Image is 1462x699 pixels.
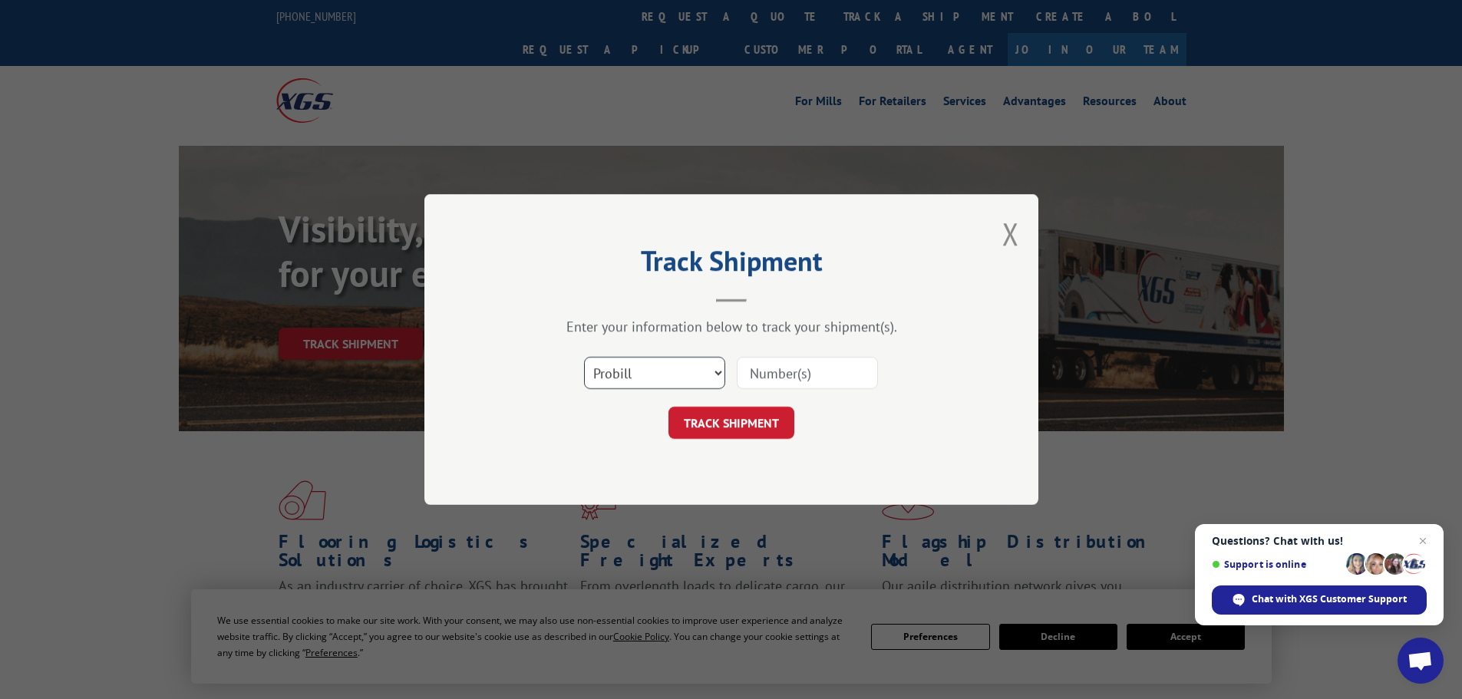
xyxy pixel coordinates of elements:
[1212,559,1341,570] span: Support is online
[1002,213,1019,254] button: Close modal
[737,357,878,389] input: Number(s)
[668,407,794,439] button: TRACK SHIPMENT
[1212,585,1427,615] div: Chat with XGS Customer Support
[501,318,962,335] div: Enter your information below to track your shipment(s).
[1212,535,1427,547] span: Questions? Chat with us!
[1252,592,1407,606] span: Chat with XGS Customer Support
[1398,638,1444,684] div: Open chat
[1414,532,1432,550] span: Close chat
[501,250,962,279] h2: Track Shipment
